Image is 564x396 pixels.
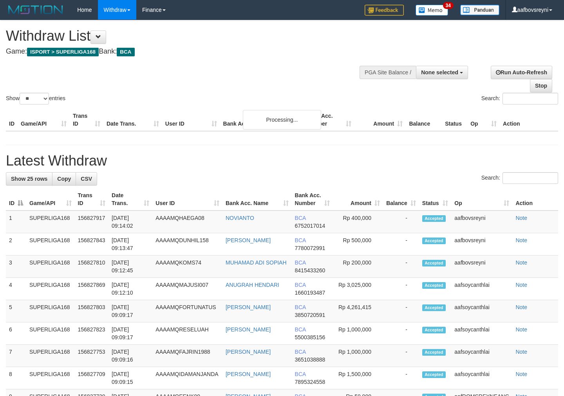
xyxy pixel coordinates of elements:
[491,66,552,79] a: Run Auto-Refresh
[451,345,512,367] td: aafsoycanthlai
[75,322,109,345] td: 156827823
[26,256,75,278] td: SUPERLIGA168
[515,282,527,288] a: Note
[383,300,419,322] td: -
[108,188,152,211] th: Date Trans.: activate to sort column ascending
[6,211,26,233] td: 1
[333,211,383,233] td: Rp 400,000
[406,109,442,131] th: Balance
[295,334,325,340] span: Copy 5500385156 to clipboard
[422,260,446,266] span: Accepted
[6,322,26,345] td: 6
[515,237,527,243] a: Note
[152,188,222,211] th: User ID: activate to sort column ascending
[26,345,75,367] td: SUPERLIGA168
[295,259,306,266] span: BCA
[383,367,419,389] td: -
[451,233,512,256] td: aafbovsreyni
[152,322,222,345] td: AAAAMQRESELUAH
[515,215,527,221] a: Note
[443,2,454,9] span: 34
[108,256,152,278] td: [DATE] 09:12:45
[451,367,512,389] td: aafsoycanthlai
[6,256,26,278] td: 3
[512,188,558,211] th: Action
[422,215,446,222] span: Accepted
[11,176,47,182] span: Show 25 rows
[226,215,254,221] a: NOVIANTO
[333,300,383,322] td: Rp 4,261,415
[295,356,325,363] span: Copy 3651038888 to clipboard
[26,300,75,322] td: SUPERLIGA168
[75,188,109,211] th: Trans ID: activate to sort column ascending
[226,282,279,288] a: ANUGRAH HENDARI
[416,66,468,79] button: None selected
[365,5,404,16] img: Feedback.jpg
[360,66,416,79] div: PGA Site Balance /
[108,322,152,345] td: [DATE] 09:09:17
[6,28,368,44] h1: Withdraw List
[419,188,452,211] th: Status: activate to sort column ascending
[422,327,446,333] span: Accepted
[108,345,152,367] td: [DATE] 09:09:16
[451,256,512,278] td: aafbovsreyni
[422,238,446,244] span: Accepted
[6,93,65,104] label: Show entries
[226,304,271,310] a: [PERSON_NAME]
[108,367,152,389] td: [DATE] 09:09:15
[226,371,271,377] a: [PERSON_NAME]
[6,300,26,322] td: 5
[75,278,109,300] td: 156827869
[6,48,368,56] h4: Game: Bank:
[152,256,222,278] td: AAAAMQKOMS74
[6,188,26,211] th: ID: activate to sort column descending
[75,211,109,233] td: 156827917
[226,349,271,355] a: [PERSON_NAME]
[295,290,325,296] span: Copy 1660193487 to clipboard
[70,109,103,131] th: Trans ID
[503,93,558,104] input: Search:
[6,153,558,169] h1: Latest Withdraw
[422,371,446,378] span: Accepted
[295,215,306,221] span: BCA
[152,367,222,389] td: AAAAMQIDAMANJANDA
[108,278,152,300] td: [DATE] 09:12:10
[451,278,512,300] td: aafsoycanthlai
[152,233,222,256] td: AAAAMQDUNHIL158
[481,93,558,104] label: Search:
[422,349,446,356] span: Accepted
[162,109,220,131] th: User ID
[354,109,406,131] th: Amount
[333,233,383,256] td: Rp 500,000
[295,349,306,355] span: BCA
[243,110,321,130] div: Processing...
[515,371,527,377] a: Note
[383,188,419,211] th: Balance: activate to sort column ascending
[226,259,287,266] a: MUHAMAD ADI SOPIAH
[333,188,383,211] th: Amount: activate to sort column ascending
[503,172,558,184] input: Search:
[295,267,325,274] span: Copy 8415433260 to clipboard
[26,278,75,300] td: SUPERLIGA168
[6,109,18,131] th: ID
[220,109,304,131] th: Bank Acc. Name
[295,237,306,243] span: BCA
[460,5,499,15] img: panduan.png
[383,278,419,300] td: -
[467,109,500,131] th: Op
[117,48,134,56] span: BCA
[108,300,152,322] td: [DATE] 09:09:17
[18,109,70,131] th: Game/API
[422,282,446,289] span: Accepted
[515,304,527,310] a: Note
[530,79,552,92] a: Stop
[515,259,527,266] a: Note
[383,322,419,345] td: -
[333,322,383,345] td: Rp 1,000,000
[26,188,75,211] th: Game/API: activate to sort column ascending
[451,322,512,345] td: aafsoycanthlai
[75,300,109,322] td: 156827803
[303,109,354,131] th: Bank Acc. Number
[451,188,512,211] th: Op: activate to sort column ascending
[26,367,75,389] td: SUPERLIGA168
